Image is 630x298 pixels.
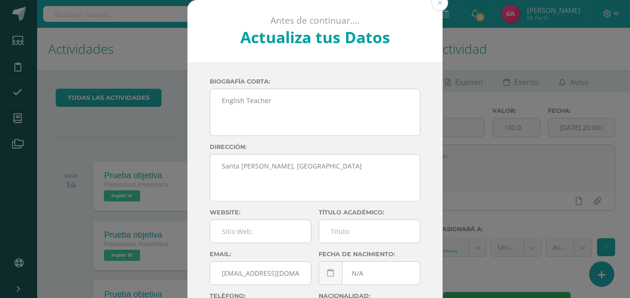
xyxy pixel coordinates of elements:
[210,155,420,201] textarea: Santa [PERSON_NAME], [GEOGRAPHIC_DATA]
[210,209,311,216] label: Website:
[319,262,420,285] input: Fecha de Nacimiento:
[210,251,311,258] label: Email:
[210,143,420,150] label: Dirección:
[210,262,311,285] input: Correo Electronico:
[212,26,418,48] h2: Actualiza tus Datos
[319,220,420,243] input: Titulo:
[210,220,311,243] input: Sitio Web:
[319,209,420,216] label: Título académico:
[210,89,420,136] textarea: English Teacher
[210,78,420,85] label: Biografía corta:
[319,251,420,258] label: Fecha de nacimiento:
[212,15,418,26] p: Antes de continuar....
